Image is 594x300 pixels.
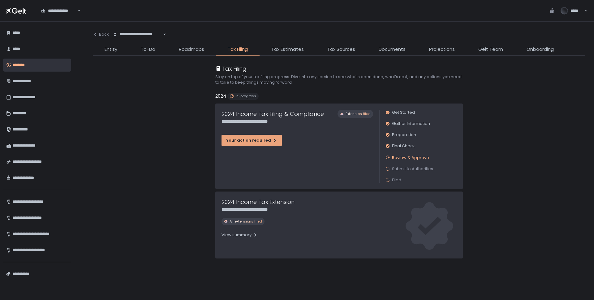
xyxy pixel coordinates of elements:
[327,46,355,53] span: Tax Sources
[379,46,406,53] span: Documents
[222,110,324,118] h1: 2024 Income Tax Filing & Compliance
[109,28,166,41] div: Search for option
[93,28,109,41] button: Back
[392,155,429,161] span: Review & Approve
[527,46,554,53] span: Onboarding
[392,143,415,149] span: Final Check
[222,230,258,240] button: View summary
[215,74,463,85] h2: Stay on top of your tax filing progress. Dive into any service to see what's been done, what's ne...
[392,132,416,138] span: Preparation
[226,138,277,143] div: Your action required
[392,121,430,126] span: Gather Information
[392,177,401,183] span: Filed
[235,94,256,99] span: In-progress
[346,112,371,116] span: Extension filed
[215,64,247,73] div: Tax Filing
[37,4,80,17] div: Search for option
[222,198,295,206] h1: 2024 Income Tax Extension
[228,46,248,53] span: Tax Filing
[392,110,415,115] span: Get Started
[222,135,282,146] button: Your action required
[141,46,155,53] span: To-Do
[478,46,503,53] span: Gelt Team
[105,46,117,53] span: Entity
[179,46,204,53] span: Roadmaps
[429,46,455,53] span: Projections
[392,166,433,172] span: Submit to Authorities
[76,8,77,14] input: Search for option
[93,32,109,37] div: Back
[271,46,304,53] span: Tax Estimates
[222,232,258,238] div: View summary
[230,219,262,224] span: All extensions filed
[215,93,226,100] h2: 2024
